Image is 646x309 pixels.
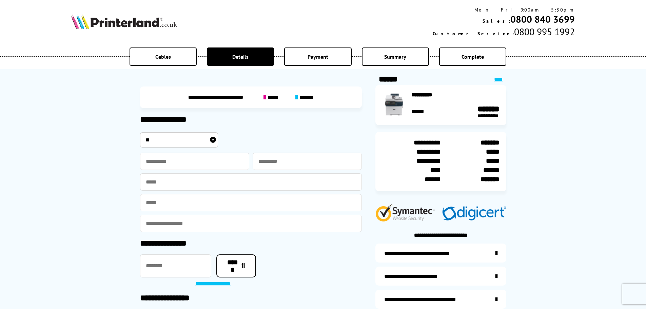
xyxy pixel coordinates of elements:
span: Details [232,53,249,60]
span: Complete [462,53,484,60]
a: additional-cables [375,290,506,309]
span: Customer Service: [433,31,514,37]
span: Cables [155,53,171,60]
span: Summary [384,53,406,60]
a: additional-ink [375,244,506,263]
img: Printerland Logo [71,14,177,29]
span: Sales: [483,18,510,24]
span: 0800 995 1992 [514,25,575,38]
span: Payment [308,53,328,60]
a: items-arrive [375,267,506,286]
div: Mon - Fri 9:00am - 5:30pm [433,7,575,13]
a: 0800 840 3699 [510,13,575,25]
